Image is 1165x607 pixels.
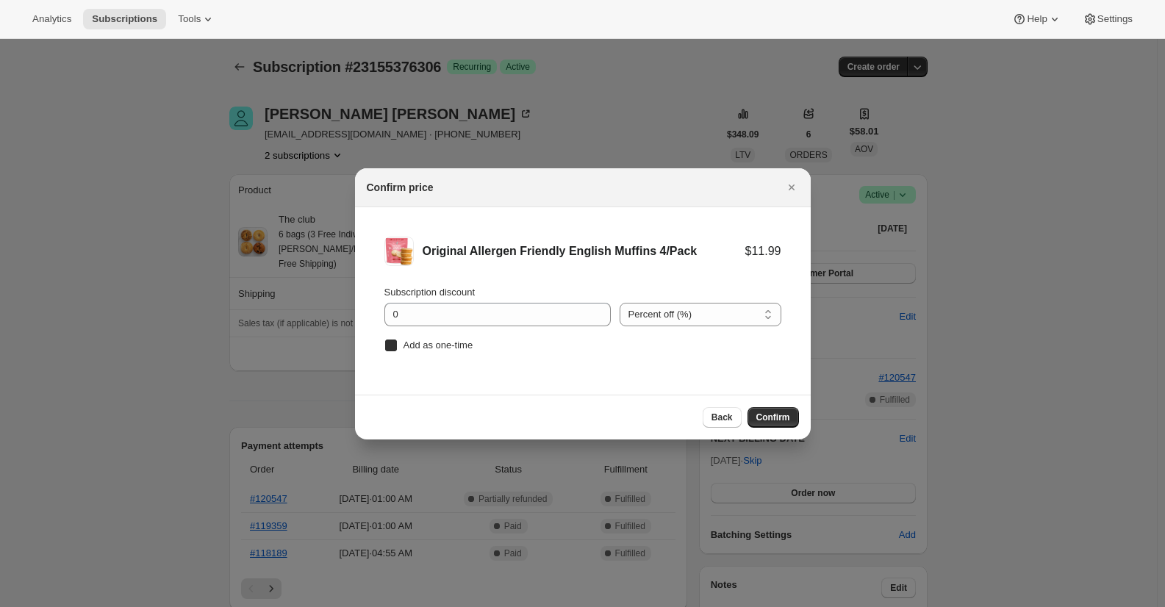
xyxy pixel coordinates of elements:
button: Settings [1074,9,1141,29]
button: Back [703,407,742,428]
h2: Confirm price [367,180,434,195]
span: Subscription discount [384,287,476,298]
span: Settings [1097,13,1133,25]
button: Tools [169,9,224,29]
span: Subscriptions [92,13,157,25]
span: Confirm [756,412,790,423]
button: Close [781,177,802,198]
div: $11.99 [745,244,781,259]
img: Original Allergen Friendly English Muffins 4/Pack [384,237,414,266]
span: Tools [178,13,201,25]
button: Analytics [24,9,80,29]
span: Add as one-time [404,340,473,351]
button: Confirm [748,407,799,428]
span: Analytics [32,13,71,25]
span: Back [711,412,733,423]
span: Help [1027,13,1047,25]
button: Help [1003,9,1070,29]
div: Original Allergen Friendly English Muffins 4/Pack [423,244,745,259]
button: Subscriptions [83,9,166,29]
